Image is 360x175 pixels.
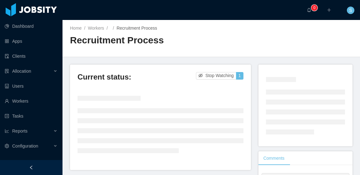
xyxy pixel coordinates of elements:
[70,26,82,31] a: Home
[311,5,317,11] sup: 0
[5,35,57,47] a: icon: appstoreApps
[12,143,38,148] span: Configuration
[236,72,243,80] button: 1
[196,72,236,80] button: icon: eye-invisibleStop Watching
[70,34,211,47] h2: Recruitment Process
[113,26,114,31] span: /
[5,50,57,62] a: icon: auditClients
[307,8,311,12] i: icon: bell
[258,151,290,165] div: Comments
[5,80,57,92] a: icon: robotUsers
[77,72,196,82] h3: Current status:
[349,7,352,14] span: S
[12,129,27,134] span: Reports
[117,26,157,31] span: Recruitment Process
[5,129,9,133] i: icon: line-chart
[5,20,57,32] a: icon: pie-chartDashboard
[107,26,108,31] span: /
[5,110,57,122] a: icon: profileTasks
[5,144,9,148] i: icon: setting
[12,69,31,74] span: Allocation
[5,95,57,107] a: icon: userWorkers
[84,26,85,31] span: /
[5,69,9,73] i: icon: solution
[88,26,104,31] a: Workers
[327,8,331,12] i: icon: plus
